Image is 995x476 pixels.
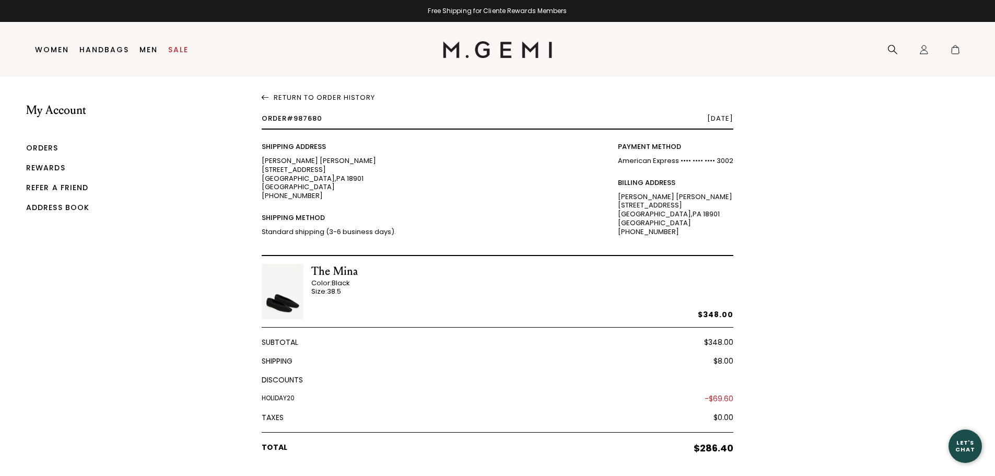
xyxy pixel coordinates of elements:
[311,287,358,296] div: Size: 38.5
[26,143,58,153] a: Orders
[79,45,129,54] a: Handbags
[262,130,396,157] div: Shipping Address
[707,115,733,123] span: [DATE]
[262,228,396,237] div: Standard shipping (3-6 business days).
[618,210,733,219] div: [GEOGRAPHIC_DATA] , PA 18901
[713,357,733,365] span: $8.00
[262,175,396,183] div: [GEOGRAPHIC_DATA] , PA 18901
[262,166,396,175] div: [STREET_ADDRESS]
[262,113,322,123] span: Order #987680
[262,157,396,166] div: [PERSON_NAME] [PERSON_NAME]
[704,338,733,346] span: $348.00
[262,328,733,346] div: Subtotal
[262,365,733,384] div: Discounts
[949,439,982,452] div: Let's Chat
[618,228,733,237] div: [PHONE_NUMBER]
[262,433,733,451] div: Total
[139,45,158,54] a: Men
[26,162,65,173] a: Rewards
[618,193,733,202] div: [PERSON_NAME] [PERSON_NAME]
[26,182,88,193] a: Refer a Friend
[262,346,733,365] div: Shipping
[262,183,396,192] div: [GEOGRAPHIC_DATA]
[618,157,733,166] div: American Express •••• •••• •••• 3002
[262,403,733,422] div: Taxes
[35,45,69,54] a: Women
[618,219,733,228] div: [GEOGRAPHIC_DATA]
[311,264,358,279] div: The Mina
[618,130,733,157] div: Payment Method
[443,41,552,58] img: M.Gemi
[618,166,733,193] div: Billing Address
[705,394,733,403] div: - $69.60
[26,202,89,213] a: Address Book
[262,192,396,201] div: [PHONE_NUMBER]
[168,45,189,54] a: Sale
[262,90,268,100] img: right arrow
[698,310,733,319] div: $348.00
[694,443,733,454] span: $286.40
[713,413,733,422] span: $0.00
[262,394,295,403] div: HOLIDAY20
[26,103,89,143] li: My Account
[262,201,396,228] div: Shipping Method
[618,201,733,210] div: [STREET_ADDRESS]
[311,279,358,288] div: Color: Black
[262,90,733,102] a: Return To Order History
